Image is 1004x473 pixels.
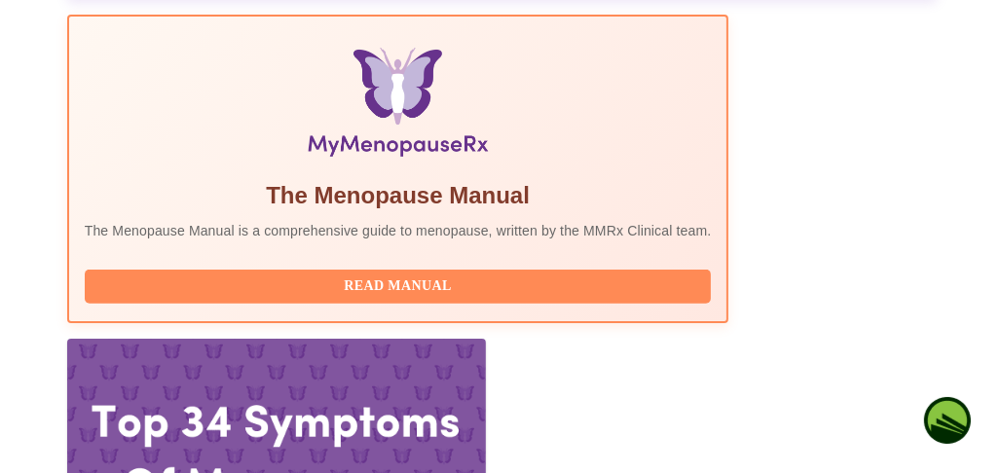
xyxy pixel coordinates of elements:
[85,180,712,211] h5: The Menopause Manual
[85,221,712,240] p: The Menopause Manual is a comprehensive guide to menopause, written by the MMRx Clinical team.
[85,276,717,293] a: Read Manual
[184,48,612,164] img: Menopause Manual
[85,270,712,304] button: Read Manual
[104,274,692,299] span: Read Manual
